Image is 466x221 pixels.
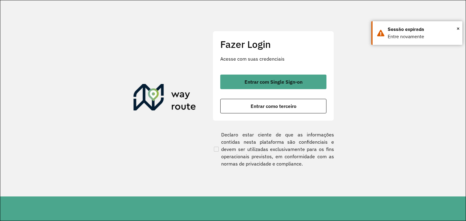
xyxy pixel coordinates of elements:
button: button [220,99,326,113]
span: × [457,24,460,33]
p: Acesse com suas credenciais [220,55,326,62]
span: Entrar como terceiro [251,104,296,109]
h2: Fazer Login [220,39,326,50]
label: Declaro estar ciente de que as informações contidas nesta plataforma são confidenciais e devem se... [213,131,334,167]
span: Entrar com Single Sign-on [245,79,302,84]
img: Roteirizador AmbevTech [133,84,196,113]
div: Entre novamente [388,33,458,40]
div: Sessão expirada [388,26,458,33]
button: button [220,75,326,89]
button: Close [457,24,460,33]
